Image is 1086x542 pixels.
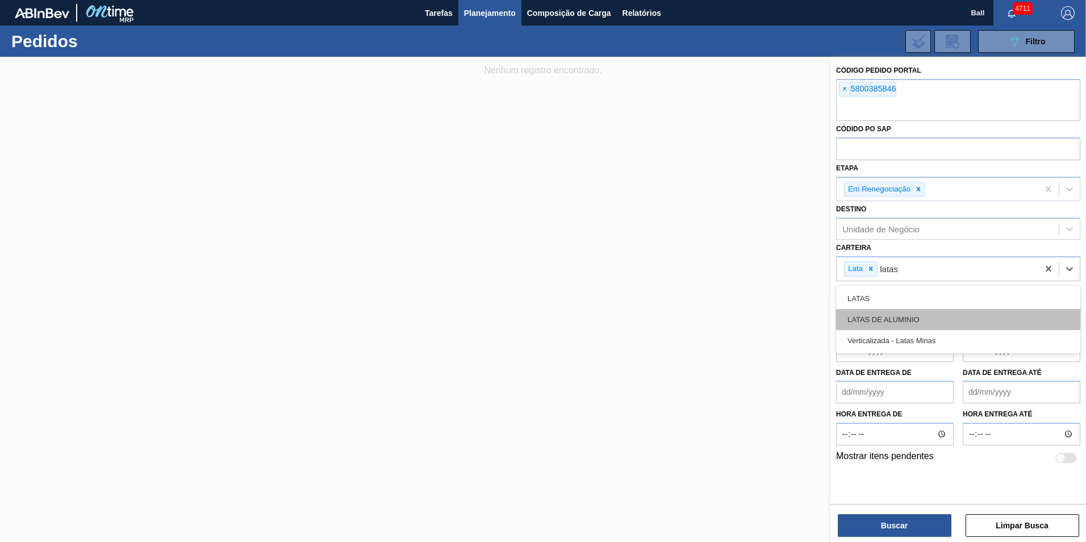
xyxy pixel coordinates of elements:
label: Destino [836,205,866,213]
button: Notificações [993,5,1030,21]
span: Tarefas [425,6,453,20]
span: Planejamento [464,6,516,20]
div: Importar Negociações dos Pedidos [905,30,931,53]
label: Etapa [836,164,858,172]
div: Em Renegociação [845,182,912,197]
label: Mostrar itens pendentes [836,451,934,465]
div: LATAS [836,288,1080,309]
input: dd/mm/yyyy [836,381,954,403]
button: Filtro [978,30,1075,53]
h1: Pedidos [11,35,181,48]
span: × [839,82,850,96]
span: Filtro [1026,37,1046,46]
span: Composição de Carga [527,6,611,20]
label: Material [836,285,871,293]
label: Código Pedido Portal [836,66,921,74]
div: 5800385846 [839,82,896,97]
div: Lata [845,262,864,276]
img: Logout [1061,6,1075,20]
div: Unidade de Negócio [842,224,920,234]
label: Carteira [836,244,871,252]
div: LATAS DE ALUMINIO [836,309,1080,330]
label: Hora entrega de [836,406,954,423]
div: Solicitação de Revisão de Pedidos [934,30,971,53]
label: Data de Entrega até [963,369,1042,377]
img: TNhmsLtSVTkK8tSr43FrP2fwEKptu5GPRR3wAAAABJRU5ErkJggg== [15,8,69,18]
div: Verticalizada - Latas Minas [836,330,1080,351]
label: Data de Entrega de [836,369,912,377]
label: Códido PO SAP [836,125,891,133]
label: Hora entrega até [963,406,1080,423]
input: dd/mm/yyyy [963,381,1080,403]
span: Relatórios [623,6,661,20]
span: 4711 [1013,2,1033,15]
